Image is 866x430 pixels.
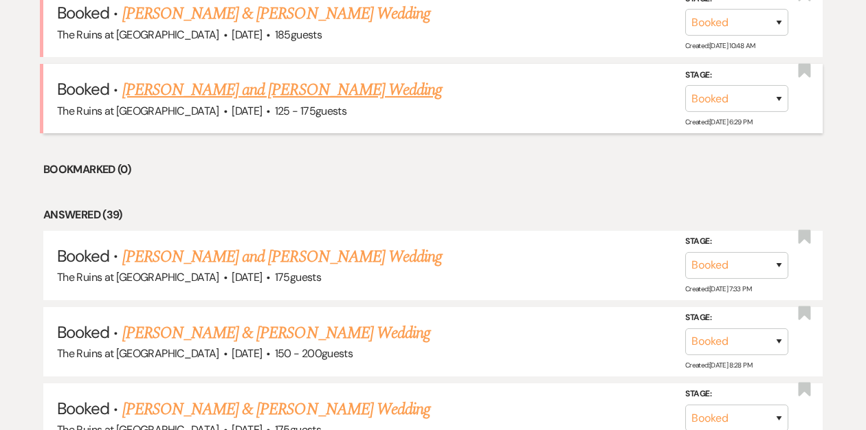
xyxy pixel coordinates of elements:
[275,104,346,118] span: 125 - 175 guests
[57,78,109,100] span: Booked
[685,41,755,50] span: Created: [DATE] 10:48 AM
[685,361,752,370] span: Created: [DATE] 8:28 PM
[57,321,109,343] span: Booked
[232,346,262,361] span: [DATE]
[43,206,823,224] li: Answered (39)
[122,321,430,346] a: [PERSON_NAME] & [PERSON_NAME] Wedding
[232,27,262,42] span: [DATE]
[685,117,752,126] span: Created: [DATE] 6:29 PM
[685,234,788,249] label: Stage:
[57,2,109,23] span: Booked
[122,397,430,422] a: [PERSON_NAME] & [PERSON_NAME] Wedding
[685,284,751,293] span: Created: [DATE] 7:33 PM
[685,387,788,402] label: Stage:
[275,270,321,284] span: 175 guests
[57,346,219,361] span: The Ruins at [GEOGRAPHIC_DATA]
[685,68,788,83] label: Stage:
[685,310,788,326] label: Stage:
[57,245,109,267] span: Booked
[232,104,262,118] span: [DATE]
[57,27,219,42] span: The Ruins at [GEOGRAPHIC_DATA]
[57,398,109,419] span: Booked
[57,270,219,284] span: The Ruins at [GEOGRAPHIC_DATA]
[232,270,262,284] span: [DATE]
[122,78,443,102] a: [PERSON_NAME] and [PERSON_NAME] Wedding
[122,1,430,26] a: [PERSON_NAME] & [PERSON_NAME] Wedding
[275,346,353,361] span: 150 - 200 guests
[122,245,443,269] a: [PERSON_NAME] and [PERSON_NAME] Wedding
[43,161,823,179] li: Bookmarked (0)
[275,27,322,42] span: 185 guests
[57,104,219,118] span: The Ruins at [GEOGRAPHIC_DATA]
